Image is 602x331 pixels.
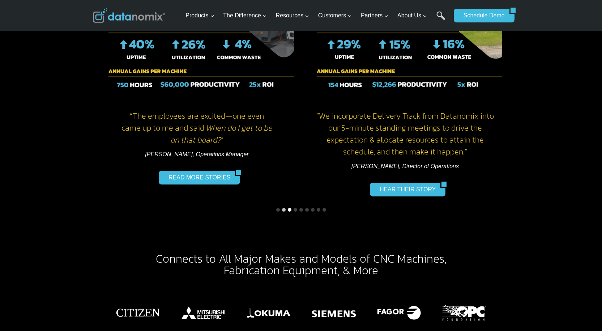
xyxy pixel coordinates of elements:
[439,296,490,330] img: Datanomix Production Monitoring Software + OPC Foundation
[294,208,297,212] button: Go to slide 4
[93,207,509,213] ul: Select a slide to show
[178,296,229,330] img: Datanomix Production Monitoring Software + Mitsubishi Electric
[163,30,195,37] span: Phone number
[145,151,248,157] em: [PERSON_NAME], Operations Manager
[276,208,280,212] button: Go to slide 1
[183,4,450,27] nav: Primary Navigation
[439,296,490,330] div: 12 of 15
[185,11,214,20] span: Products
[93,8,165,23] img: Datanomix
[318,11,352,20] span: Customers
[370,183,441,196] a: HEAR THEIR STORY
[351,163,459,169] em: [PERSON_NAME], Director of Operations
[163,89,191,96] span: State/Region
[170,122,272,146] em: When do I get to be on that board?
[305,208,309,212] button: Go to slide 6
[276,11,309,20] span: Resources
[397,11,427,20] span: About Us
[156,250,444,267] mark: Connects to All Major Makes and Models of CNC Machines
[131,253,472,276] h2: , Fabrication Equipment, & More
[112,296,490,330] div: Photo Gallery Carousel
[112,296,164,330] img: Datanomix Production Monitoring Software + Citizen CNC
[308,296,359,330] div: 10 of 15
[311,208,315,212] button: Go to slide 7
[436,11,445,27] a: Search
[81,161,92,166] a: Terms
[282,208,286,212] button: Go to slide 2
[373,296,425,330] div: 11 of 15
[223,11,267,20] span: The Difference
[454,9,509,22] a: Schedule Demo
[243,296,294,330] img: Datanomix Production Monitoring Software + Okuma
[373,296,425,330] img: Datanomix Production Monitoring Software + Fagor
[98,161,122,166] a: Privacy Policy
[308,110,502,158] h4: “We incorporate Delivery Track from Datanomix into our 5-minute standing meetings to drive the ex...
[243,296,294,330] div: 9 of 15
[361,11,388,20] span: Partners
[317,208,320,212] button: Go to slide 8
[163,0,186,7] span: Last Name
[299,208,303,212] button: Go to slide 5
[178,296,229,330] div: 8 of 15
[159,171,235,184] a: READ MORE STORIES
[4,203,120,327] iframe: Popup CTA
[288,208,291,212] button: Go to slide 3
[112,296,164,330] div: 7 of 15
[100,110,294,146] h4: “ The employees are excited—one even came up to me and said: ”
[323,208,326,212] button: Go to slide 9
[308,296,359,330] img: Datanomix Production Monitoring Software + Simens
